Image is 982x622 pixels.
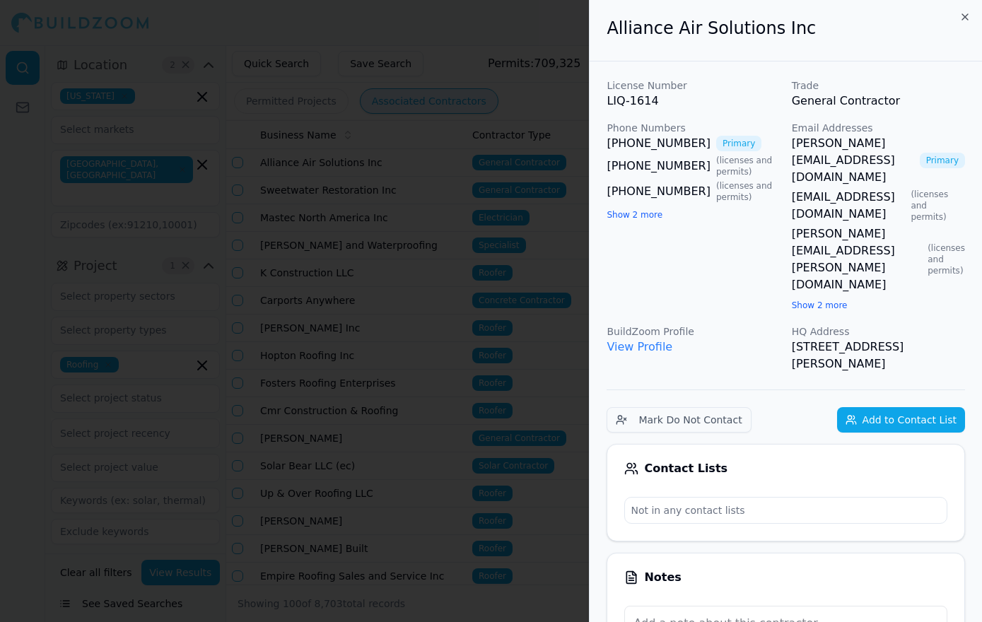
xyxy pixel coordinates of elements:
[792,225,922,293] a: [PERSON_NAME][EMAIL_ADDRESS][PERSON_NAME][DOMAIN_NAME]
[607,93,780,110] p: LIQ-1614
[607,324,780,339] p: BuildZoom Profile
[928,242,965,276] span: ( licenses and permits )
[792,300,848,311] button: Show 2 more
[607,17,965,40] h2: Alliance Air Solutions Inc
[607,121,780,135] p: Phone Numbers
[607,340,672,353] a: View Profile
[716,155,781,177] span: ( licenses and permits )
[920,153,965,168] span: Primary
[716,136,761,151] span: Primary
[607,135,711,152] a: [PHONE_NUMBER]
[625,498,947,523] p: Not in any contact lists
[792,135,914,186] a: [PERSON_NAME][EMAIL_ADDRESS][DOMAIN_NAME]
[624,570,947,585] div: Notes
[792,324,965,339] p: HQ Address
[607,78,780,93] p: License Number
[792,339,965,372] p: [STREET_ADDRESS][PERSON_NAME]
[911,189,965,223] span: ( licenses and permits )
[792,78,965,93] p: Trade
[716,180,781,203] span: ( licenses and permits )
[607,209,662,221] button: Show 2 more
[624,462,947,476] div: Contact Lists
[607,407,751,433] button: Mark Do Not Contact
[607,183,711,200] a: [PHONE_NUMBER]
[792,121,965,135] p: Email Addresses
[792,189,906,223] a: [EMAIL_ADDRESS][DOMAIN_NAME]
[837,407,965,433] button: Add to Contact List
[607,158,711,175] a: [PHONE_NUMBER]
[792,93,965,110] p: General Contractor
